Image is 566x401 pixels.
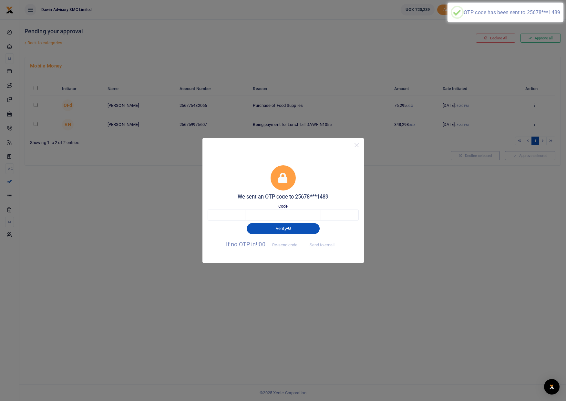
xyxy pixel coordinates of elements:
[278,203,288,210] label: Code
[208,194,359,200] h5: We sent an OTP code to 25678***1489
[247,223,320,234] button: Verify
[226,241,303,248] span: If no OTP in
[352,140,361,150] button: Close
[256,241,265,248] span: !:00
[464,9,560,15] div: OTP code has been sent to 25678***1489
[544,379,560,395] div: Open Intercom Messenger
